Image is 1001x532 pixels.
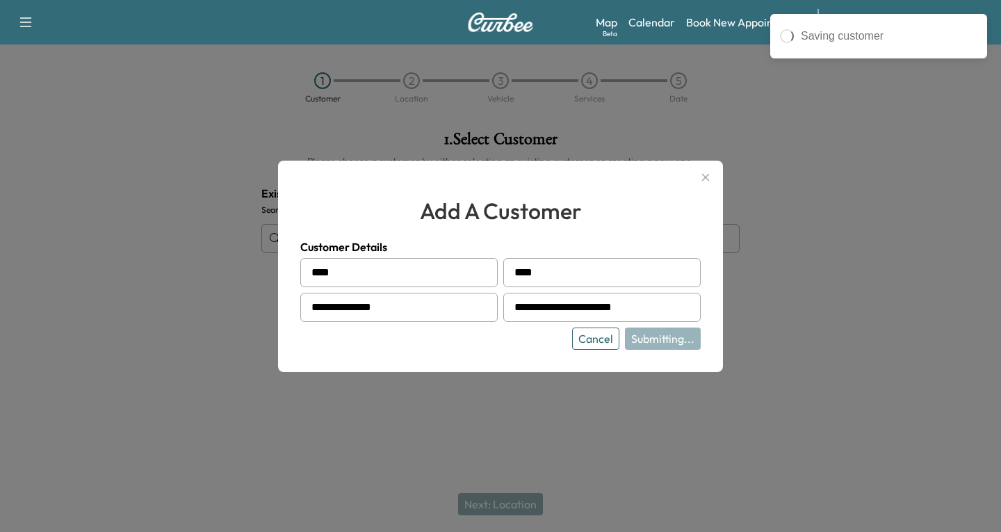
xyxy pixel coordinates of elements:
[572,328,619,350] button: Cancel
[300,239,701,255] h4: Customer Details
[603,29,617,39] div: Beta
[801,28,977,45] div: Saving customer
[628,14,675,31] a: Calendar
[467,13,534,32] img: Curbee Logo
[300,194,701,227] h2: add a customer
[686,14,804,31] a: Book New Appointment
[596,14,617,31] a: MapBeta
